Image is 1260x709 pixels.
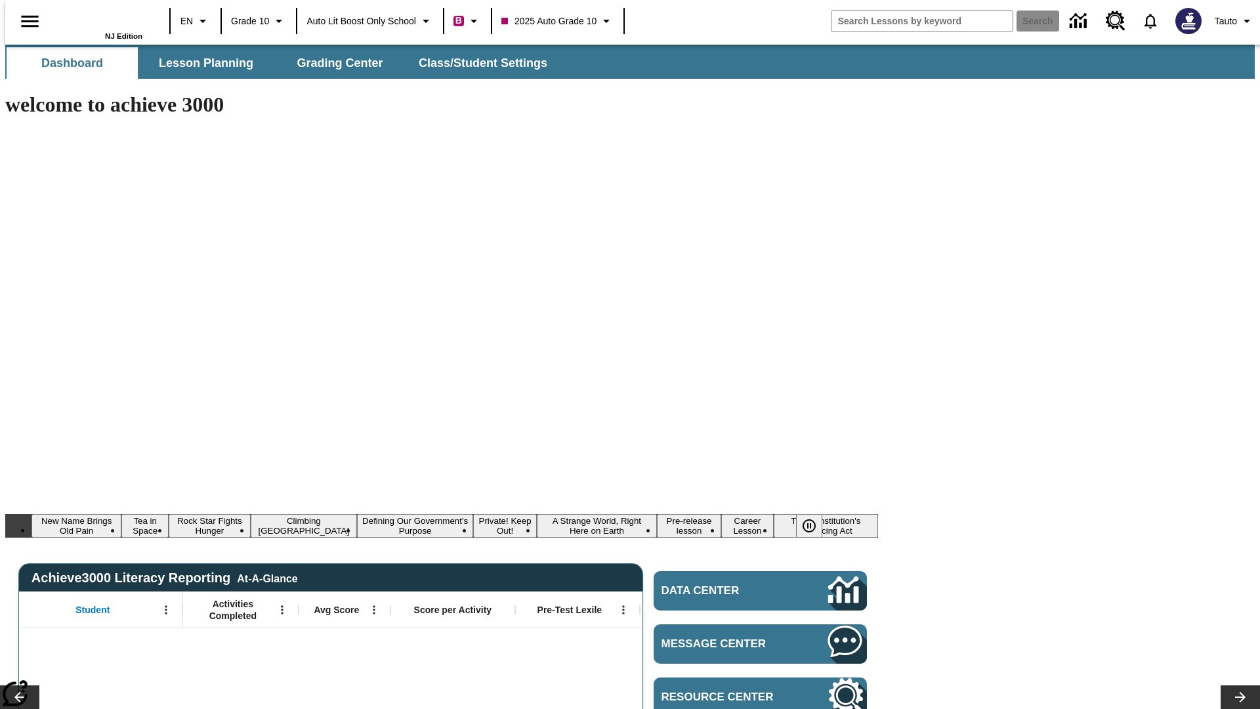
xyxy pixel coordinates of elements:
[10,2,49,41] button: Open side menu
[57,6,142,32] a: Home
[272,600,292,620] button: Open Menu
[159,56,253,71] span: Lesson Planning
[169,514,251,538] button: Slide 3 Rock Star Fights Hunger
[496,9,619,33] button: Class: 2025 Auto Grade 10, Select your class
[357,514,474,538] button: Slide 5 Defining Our Government's Purpose
[1167,4,1209,38] button: Select a new avatar
[175,9,217,33] button: Language: EN, Select a language
[5,45,1255,79] div: SubNavbar
[448,9,487,33] button: Boost Class color is violet red. Change class color
[314,604,359,616] span: Avg Score
[105,32,142,40] span: NJ Edition
[661,637,789,651] span: Message Center
[5,47,559,79] div: SubNavbar
[140,47,272,79] button: Lesson Planning
[1062,3,1098,39] a: Data Center
[1221,685,1260,709] button: Lesson carousel, Next
[661,584,784,597] span: Data Center
[226,9,292,33] button: Grade: Grade 10, Select a grade
[661,691,789,704] span: Resource Center
[274,47,406,79] button: Grading Center
[364,600,384,620] button: Open Menu
[251,514,357,538] button: Slide 4 Climbing Mount Tai
[121,514,169,538] button: Slide 2 Tea in Space
[455,12,462,29] span: B
[419,56,547,71] span: Class/Student Settings
[414,604,492,616] span: Score per Activity
[657,514,721,538] button: Slide 8 Pre-release lesson
[31,514,121,538] button: Slide 1 New Name Brings Old Pain
[796,514,822,538] button: Pause
[5,93,878,117] h1: welcome to achieve 3000
[654,571,867,611] a: Data Center
[301,9,439,33] button: School: Auto Lit Boost only School, Select your school
[75,604,110,616] span: Student
[41,56,103,71] span: Dashboard
[237,570,297,585] div: At-A-Glance
[537,604,602,616] span: Pre-Test Lexile
[654,624,867,664] a: Message Center
[796,514,835,538] div: Pause
[190,598,276,622] span: Activities Completed
[180,14,193,28] span: EN
[7,47,138,79] button: Dashboard
[1209,9,1260,33] button: Profile/Settings
[1133,4,1167,38] a: Notifications
[1175,8,1202,34] img: Avatar
[1215,14,1237,28] span: Tauto
[31,570,298,586] span: Achieve3000 Literacy Reporting
[297,56,383,71] span: Grading Center
[1098,3,1133,39] a: Resource Center, Will open in new tab
[408,47,558,79] button: Class/Student Settings
[156,600,176,620] button: Open Menu
[831,11,1013,32] input: search field
[231,14,269,28] span: Grade 10
[774,514,878,538] button: Slide 10 The Constitution's Balancing Act
[537,514,657,538] button: Slide 7 A Strange World, Right Here on Earth
[473,514,536,538] button: Slide 6 Private! Keep Out!
[306,14,416,28] span: Auto Lit Boost only School
[721,514,774,538] button: Slide 9 Career Lesson
[57,5,142,40] div: Home
[501,14,597,28] span: 2025 Auto Grade 10
[614,600,633,620] button: Open Menu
